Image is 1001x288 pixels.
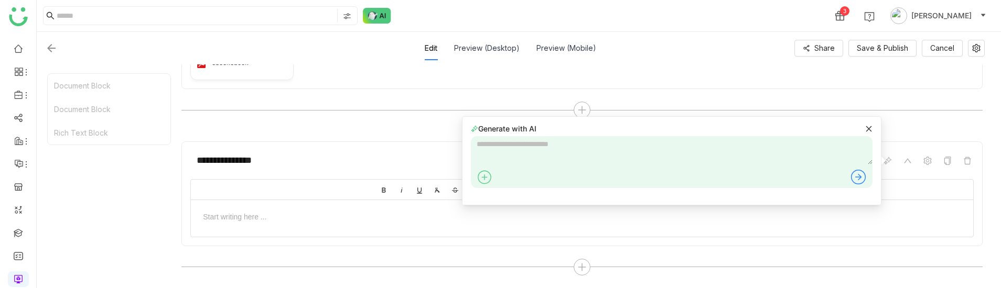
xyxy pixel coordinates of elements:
button: Save & Publish [848,40,917,57]
button: Underline (⌘U) [412,182,427,197]
div: Document Block [48,97,170,121]
button: Cancel [922,40,963,57]
img: ask-buddy-normal.svg [363,8,391,24]
div: Document Block [48,74,170,97]
img: logo [9,7,28,26]
div: Edit [425,36,437,60]
button: Strikethrough (⌘S) [447,182,463,197]
div: 3 [840,6,849,16]
img: help.svg [864,12,875,22]
button: Clear Formatting [429,182,445,197]
div: Generate with AI [471,123,536,134]
img: avatar [890,7,907,24]
span: Save & Publish [857,42,908,54]
span: [PERSON_NAME] [911,10,972,21]
div: Rich Text Block [48,121,170,145]
button: Share [794,40,843,57]
img: search-type.svg [343,12,351,20]
img: back.svg [45,42,58,54]
div: Preview (Desktop) [454,36,520,60]
button: Bold (⌘B) [376,182,392,197]
button: [PERSON_NAME] [888,7,988,24]
button: Italic (⌘I) [394,182,410,197]
span: Share [814,42,835,54]
div: Preview (Mobile) [536,36,596,60]
span: Cancel [930,42,954,54]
